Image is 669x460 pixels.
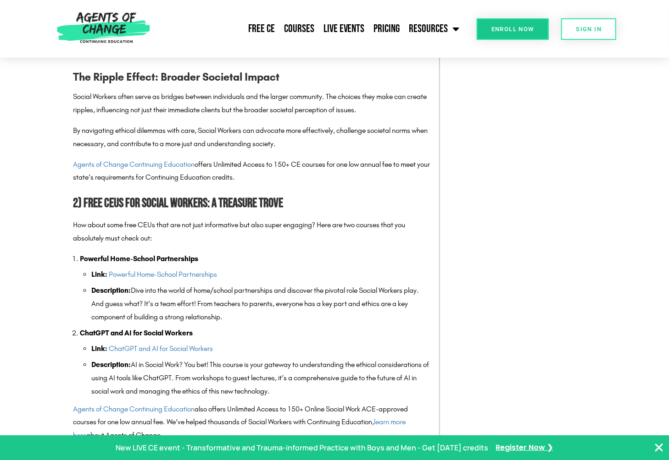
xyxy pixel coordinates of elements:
[73,405,408,427] span: also offers Unlimited Access to 150+ Online Social Work ACE-approved courses for one low annual f...
[73,125,430,151] p: By navigating ethical dilemmas with care, Social Workers can advocate more effectively, challenge...
[73,159,430,185] p: offers Unlimited Access to 150+ CE courses for one low annual fee to meet your state’s requiremen...
[477,18,549,40] a: Enroll Now
[91,270,107,279] strong: Link:
[80,255,198,263] strong: Powerful Home-School Partnerships
[653,442,664,453] button: Close Banner
[73,160,195,169] a: Agents of Change Continuing Education
[73,219,430,246] p: How about some free CEUs that are not just informative but also super engaging? Here are two cour...
[91,361,131,369] strong: Description:
[576,26,602,32] span: SIGN IN
[91,345,107,353] strong: Link:
[116,441,489,455] p: New LIVE CE event - Transformative and Trauma-informed Practice with Boys and Men - Get [DATE] cr...
[244,17,279,40] a: Free CE
[405,17,464,40] a: Resources
[80,329,193,338] strong: ChatGPT and AI for Social Workers
[369,17,405,40] a: Pricing
[491,26,534,32] span: Enroll Now
[73,69,430,86] h3: The Ripple Effect: Broader Societal Impact
[109,345,213,353] a: ChatGPT and AI for Social Workers
[561,18,616,40] a: SIGN IN
[496,441,553,455] a: Register Now ❯
[91,359,430,398] li: AI in Social Work? You bet! This course is your gateway to understanding the ethical consideratio...
[73,194,430,214] h2: 2) Free CEUs for Social Workers: A Treasure Trove
[73,91,430,117] p: Social Workers often serve as bridges between individuals and the larger community. The choices t...
[319,17,369,40] a: Live Events
[279,17,319,40] a: Courses
[73,405,195,414] a: Agents of Change Continuing Education
[91,286,131,295] strong: Description:
[154,17,464,40] nav: Menu
[91,285,430,324] li: Dive into the world of home/school partnerships and discover the pivotal role Social Workers play...
[86,431,163,440] span: about Agents of Change.
[109,270,217,279] a: Powerful Home-School Partnerships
